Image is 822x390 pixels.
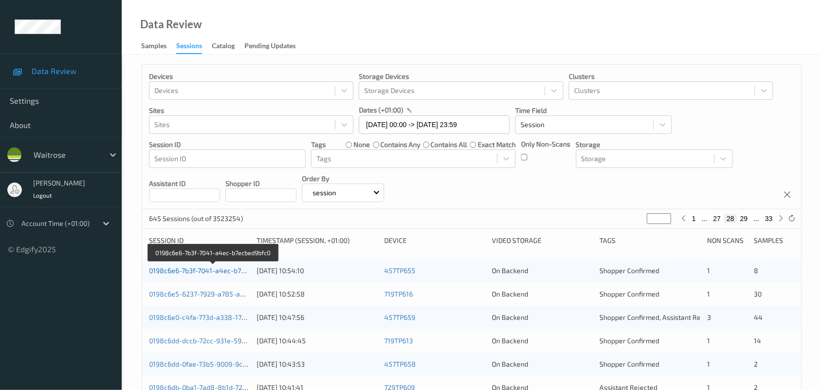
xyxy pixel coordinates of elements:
[140,19,202,29] div: Data Review
[384,236,485,245] div: Device
[751,214,763,223] button: ...
[384,266,415,275] a: 457TP655
[141,39,176,53] a: Samples
[707,360,710,368] span: 1
[149,266,278,275] a: 0198c6e6-7b3f-7041-a4ec-b7ecbed9bfc0
[384,360,416,368] a: 457TP658
[257,359,377,369] div: [DATE] 10:43:53
[478,140,516,149] label: exact match
[149,214,243,223] p: 645 Sessions (out of 3523254)
[707,266,710,275] span: 1
[176,39,212,54] a: Sessions
[354,140,370,149] label: none
[384,336,413,345] a: 719TP613
[225,179,297,188] p: Shopper ID
[599,266,659,275] span: Shopper Confirmed
[141,41,167,53] div: Samples
[707,236,747,245] div: Non Scans
[492,289,593,299] div: On Backend
[754,336,762,345] span: 14
[492,236,593,245] div: Video Storage
[707,290,710,298] span: 1
[431,140,467,149] label: contains all
[359,105,403,115] p: dates (+01:00)
[599,236,700,245] div: Tags
[257,313,377,322] div: [DATE] 10:47:56
[754,266,759,275] span: 8
[380,140,420,149] label: contains any
[737,214,751,223] button: 29
[599,360,659,368] span: Shopper Confirmed
[149,179,220,188] p: Assistant ID
[690,214,699,223] button: 1
[707,313,711,321] span: 3
[257,336,377,346] div: [DATE] 10:44:45
[515,106,672,115] p: Time Field
[384,313,415,321] a: 457TP659
[762,214,776,223] button: 33
[212,41,235,53] div: Catalog
[569,72,773,81] p: Clusters
[754,236,795,245] div: Samples
[302,174,384,184] p: Order By
[149,290,282,298] a: 0198c6e5-6237-7929-a785-a8f29405ae03
[149,236,250,245] div: Session ID
[257,289,377,299] div: [DATE] 10:52:58
[149,140,306,149] p: Session ID
[384,290,413,298] a: 719TP616
[149,336,277,345] a: 0198c6dd-dccb-72cc-931e-59df12dca195
[492,336,593,346] div: On Backend
[176,41,202,54] div: Sessions
[699,214,710,223] button: ...
[599,336,659,345] span: Shopper Confirmed
[257,236,377,245] div: Timestamp (Session, +01:00)
[707,336,710,345] span: 1
[492,359,593,369] div: On Backend
[257,266,377,276] div: [DATE] 10:54:10
[149,313,278,321] a: 0198c6e0-c4fa-773d-a338-17632ef053e1
[599,290,659,298] span: Shopper Confirmed
[754,313,763,321] span: 44
[710,214,724,223] button: 27
[212,39,244,53] a: Catalog
[244,39,305,53] a: Pending Updates
[149,360,281,368] a: 0198c6dd-0fae-73b5-9009-9cc920e8e259
[754,360,758,368] span: 2
[149,106,354,115] p: Sites
[521,139,570,149] p: Only Non-Scans
[244,41,296,53] div: Pending Updates
[359,72,563,81] p: Storage Devices
[311,140,326,149] p: Tags
[576,140,733,149] p: Storage
[724,214,738,223] button: 28
[149,72,354,81] p: Devices
[492,313,593,322] div: On Backend
[309,188,339,198] p: session
[492,266,593,276] div: On Backend
[599,313,730,321] span: Shopper Confirmed, Assistant Rejected (2)
[754,290,762,298] span: 30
